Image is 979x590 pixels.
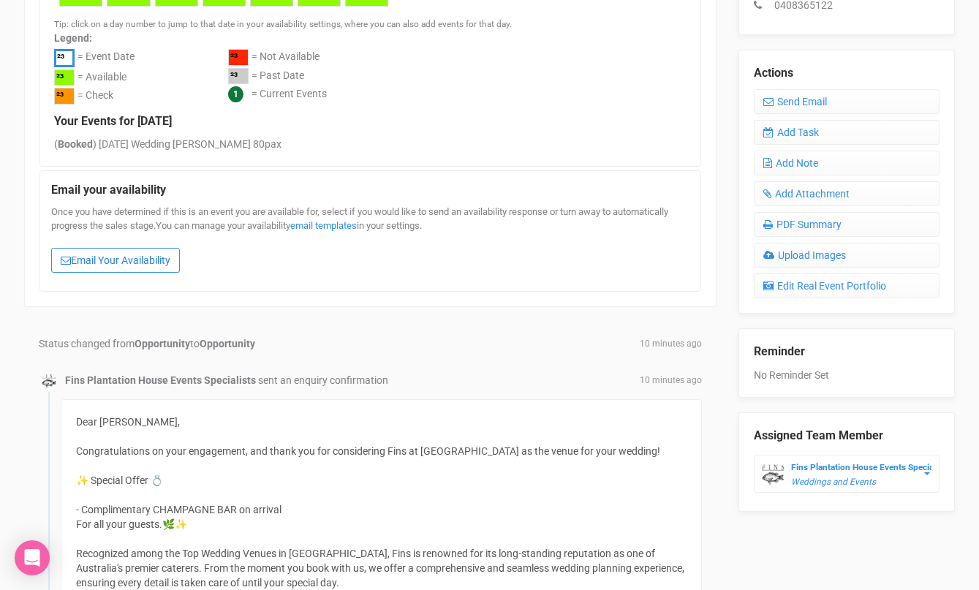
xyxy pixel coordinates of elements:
[54,88,75,105] div: ²³
[78,69,126,88] div: = Available
[252,49,320,68] div: = Not Available
[42,374,56,388] img: data
[15,540,50,575] div: Open Intercom Messenger
[754,428,940,445] legend: Assigned Team Member
[754,329,940,382] div: No Reminder Set
[39,338,255,349] span: Status changed from to
[156,220,422,231] span: You can manage your availability in your settings.
[54,69,75,86] div: ²³
[754,120,940,145] a: Add Task
[78,49,135,69] div: = Event Date
[640,374,702,387] span: 10 minutes ago
[754,455,940,493] button: Fins Plantation House Events Specialists Weddings and Events
[65,374,256,386] strong: Fins Plantation House Events Specialists
[135,338,190,349] strong: Opportunity
[754,151,940,175] a: Add Note
[290,220,357,231] a: email templates
[252,68,304,87] div: = Past Date
[54,137,687,151] div: ( ) [DATE] Wedding [PERSON_NAME] 80pax
[791,477,876,487] em: Weddings and Events
[54,31,687,45] label: Legend:
[754,181,940,206] a: Add Attachment
[78,88,113,107] div: = Check
[754,89,940,114] a: Send Email
[58,138,93,150] strong: Booked
[754,65,940,82] legend: Actions
[54,19,512,29] small: Tip: click on a day number to jump to that date in your availability settings, where you can also...
[228,68,249,85] div: ²³
[754,344,940,360] legend: Reminder
[640,338,702,350] span: 10 minutes ago
[228,86,243,102] span: 1
[51,182,689,199] legend: Email your availability
[54,49,75,67] div: ²³
[754,212,940,237] a: PDF Summary
[791,462,950,472] strong: Fins Plantation House Events Specialists
[754,243,940,268] a: Upload Images
[762,464,784,485] img: data
[754,273,940,298] a: Edit Real Event Portfolio
[51,248,180,273] a: Email Your Availability
[252,86,327,103] div: = Current Events
[200,338,255,349] strong: Opportunity
[54,113,687,130] legend: Your Events for [DATE]
[228,49,249,66] div: ²³
[258,374,388,386] span: sent an enquiry confirmation
[51,205,689,279] div: Once you have determined if this is an event you are available for, select if you would like to s...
